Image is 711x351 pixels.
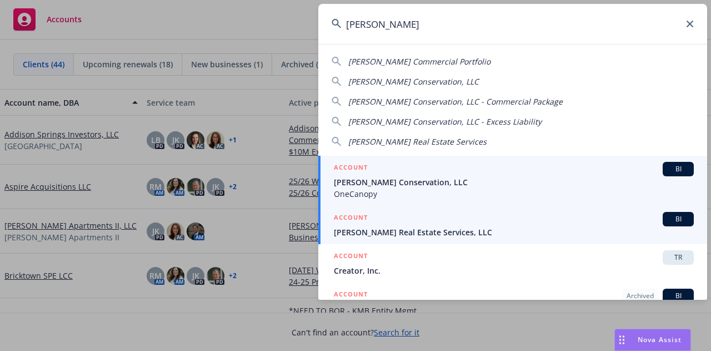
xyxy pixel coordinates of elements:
span: Archived [627,291,654,301]
span: BI [667,214,689,224]
span: OneCanopy [334,188,694,200]
span: Nova Assist [638,335,682,344]
span: BI [667,291,689,301]
a: ACCOUNTTRCreator, Inc. [318,244,707,283]
span: [PERSON_NAME] Real Estate Services, LLC [334,226,694,238]
span: [PERSON_NAME] Commercial Portfolio [348,56,490,67]
span: [PERSON_NAME] Conservation, LLC [348,76,479,87]
span: [PERSON_NAME] Conservation, LLC - Commercial Package [348,96,563,107]
a: ACCOUNTBI[PERSON_NAME] Real Estate Services, LLC [318,206,707,244]
h5: ACCOUNT [334,162,368,175]
h5: ACCOUNT [334,289,368,302]
button: Nova Assist [614,329,691,351]
span: TR [667,253,689,263]
h5: ACCOUNT [334,250,368,264]
a: ACCOUNTArchivedBI [318,283,707,321]
span: [PERSON_NAME] Conservation, LLC [334,176,694,188]
input: Search... [318,4,707,44]
span: BI [667,164,689,174]
span: [PERSON_NAME] Real Estate Services [348,136,487,147]
span: [PERSON_NAME] Conservation, LLC - Excess Liability [348,116,542,127]
div: Drag to move [615,329,629,350]
span: Creator, Inc. [334,265,694,276]
h5: ACCOUNT [334,212,368,225]
a: ACCOUNTBI[PERSON_NAME] Conservation, LLCOneCanopy [318,156,707,206]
